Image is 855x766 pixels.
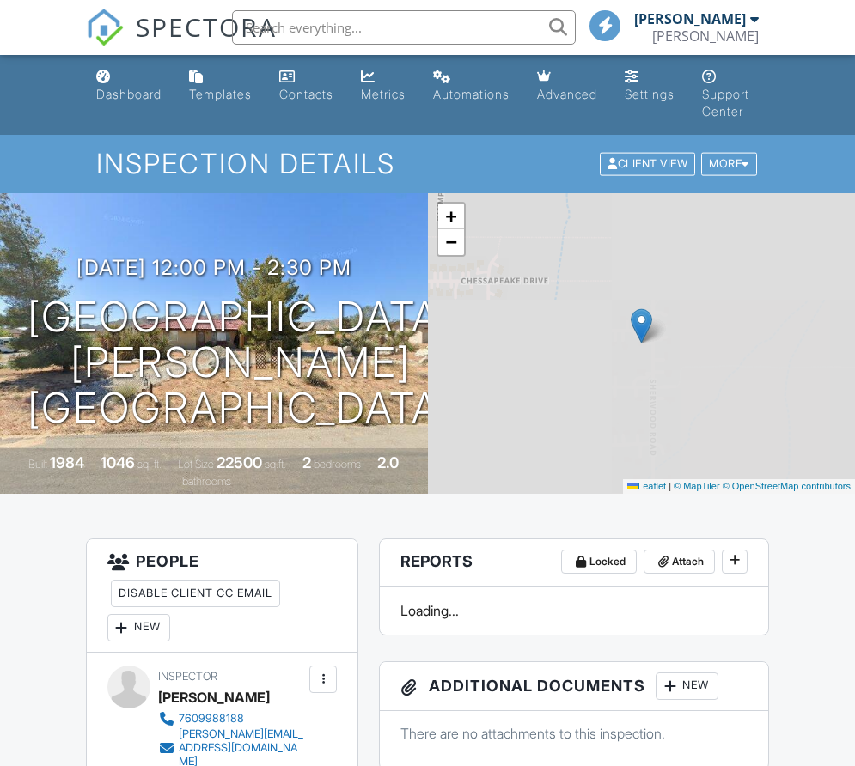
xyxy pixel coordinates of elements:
[178,458,214,471] span: Lot Size
[158,710,306,727] a: 7609988188
[618,62,681,111] a: Settings
[537,87,597,101] div: Advanced
[438,204,464,229] a: Zoom in
[182,475,231,488] span: bathrooms
[86,23,277,59] a: SPECTORA
[695,62,766,128] a: Support Center
[158,684,270,710] div: [PERSON_NAME]
[182,62,259,111] a: Templates
[89,62,168,111] a: Dashboard
[50,453,84,471] div: 1984
[631,308,652,343] img: Marker
[377,453,399,471] div: 2.0
[669,481,671,491] span: |
[380,662,768,711] h3: Additional Documents
[445,205,456,227] span: +
[76,256,351,279] h3: [DATE] 12:00 pm - 2:30 pm
[272,62,340,111] a: Contacts
[27,295,454,430] h1: [GEOGRAPHIC_DATA] [PERSON_NAME][GEOGRAPHIC_DATA]
[634,10,746,27] div: [PERSON_NAME]
[600,153,695,176] div: Client View
[400,724,748,743] p: There are no attachments to this inspection.
[433,87,510,101] div: Automations
[232,10,576,45] input: Search everything...
[279,87,333,101] div: Contacts
[656,672,718,700] div: New
[136,9,277,45] span: SPECTORA
[96,149,758,179] h1: Inspection Details
[701,153,757,176] div: More
[361,87,406,101] div: Metrics
[265,458,286,471] span: sq.ft.
[28,458,47,471] span: Built
[314,458,361,471] span: bedrooms
[101,453,135,471] div: 1046
[438,229,464,255] a: Zoom out
[179,712,244,726] div: 7609988188
[302,453,311,471] div: 2
[189,87,252,101] div: Templates
[723,481,851,491] a: © OpenStreetMap contributors
[702,87,749,119] div: Support Center
[598,156,699,169] a: Client View
[627,481,666,491] a: Leaflet
[107,614,170,641] div: New
[445,231,456,252] span: −
[137,458,162,471] span: sq. ft.
[674,481,720,491] a: © MapTiler
[111,580,280,607] div: Disable Client CC Email
[217,453,262,471] div: 22500
[96,87,162,101] div: Dashboard
[652,27,759,45] div: Marshall Cordle
[87,539,358,653] h3: People
[426,62,516,111] a: Automations (Basic)
[354,62,412,111] a: Metrics
[625,87,675,101] div: Settings
[158,670,217,683] span: Inspector
[530,62,604,111] a: Advanced
[86,9,124,46] img: The Best Home Inspection Software - Spectora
